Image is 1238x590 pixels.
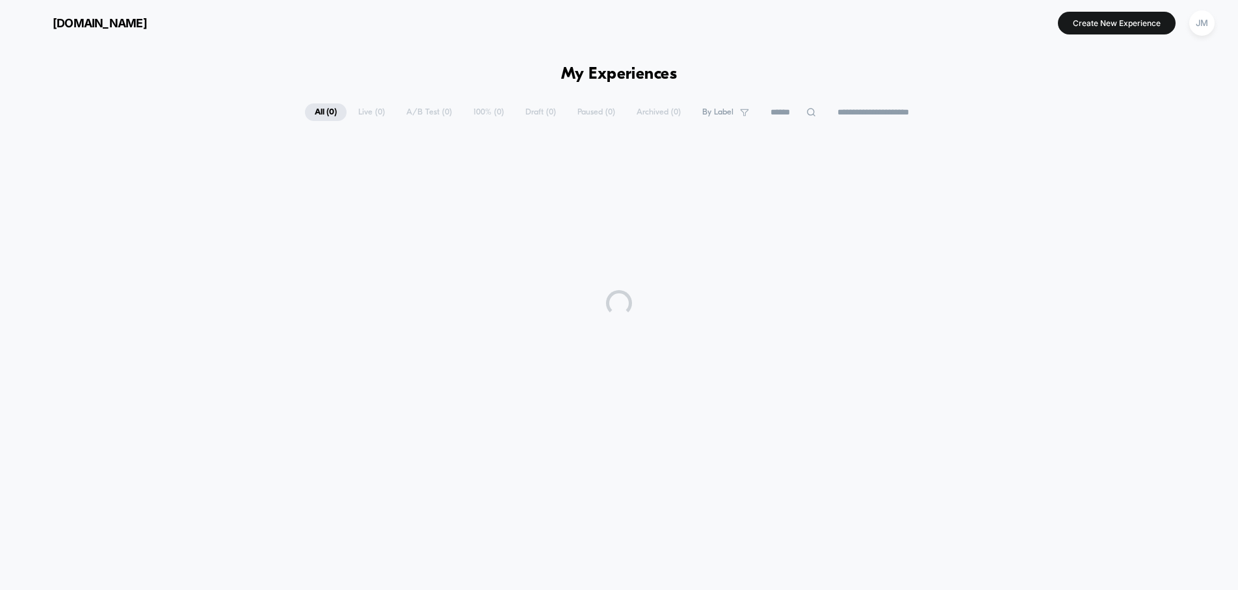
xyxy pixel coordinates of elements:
button: Create New Experience [1058,12,1176,34]
div: JM [1189,10,1215,36]
h1: My Experiences [561,65,678,84]
span: [DOMAIN_NAME] [53,16,147,30]
button: JM [1185,10,1218,36]
button: [DOMAIN_NAME] [20,12,151,33]
span: All ( 0 ) [305,103,347,121]
span: By Label [702,107,733,117]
